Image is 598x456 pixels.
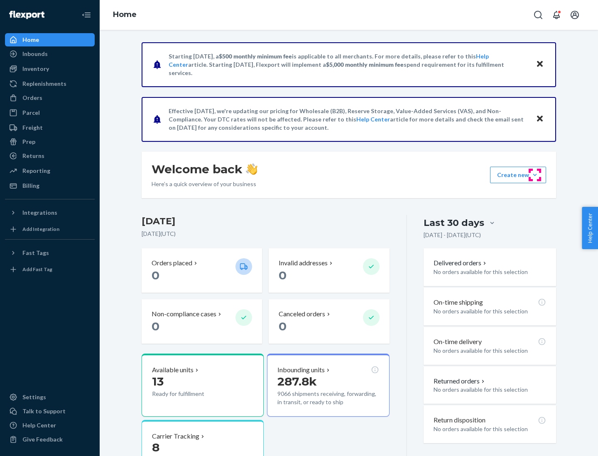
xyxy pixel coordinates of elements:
[22,393,46,401] div: Settings
[5,121,95,134] a: Freight
[22,138,35,146] div: Prep
[22,80,66,88] div: Replenishments
[434,337,482,347] p: On-time delivery
[434,376,486,386] button: Returned orders
[5,263,95,276] a: Add Fast Tag
[5,47,95,61] a: Inbounds
[277,390,379,406] p: 9066 shipments receiving, forwarding, in transit, or ready to ship
[434,386,546,394] p: No orders available for this selection
[5,419,95,432] a: Help Center
[169,107,528,132] p: Effective [DATE], we're updating our pricing for Wholesale (B2B), Reserve Storage, Value-Added Se...
[279,309,325,319] p: Canceled orders
[22,94,42,102] div: Orders
[490,167,546,183] button: Create new
[277,374,317,388] span: 287.8k
[5,135,95,148] a: Prep
[22,65,49,73] div: Inventory
[5,33,95,46] a: Home
[434,298,483,307] p: On-time shipping
[434,258,488,268] button: Delivered orders
[5,77,95,90] a: Replenishments
[277,365,325,375] p: Inbounding units
[78,7,95,23] button: Close Navigation
[22,124,43,132] div: Freight
[246,163,257,175] img: hand-wave emoji
[5,91,95,104] a: Orders
[279,258,328,268] p: Invalid addresses
[5,149,95,163] a: Returns
[530,7,547,23] button: Open Search Box
[142,230,390,238] p: [DATE] ( UTC )
[152,309,216,319] p: Non-compliance cases
[5,405,95,418] a: Talk to Support
[5,206,95,219] button: Integrations
[152,258,192,268] p: Orders placed
[142,299,262,344] button: Non-compliance cases 0
[106,3,143,27] ol: breadcrumbs
[22,209,57,217] div: Integrations
[152,365,194,375] p: Available units
[22,167,50,175] div: Reporting
[9,11,44,19] img: Flexport logo
[22,435,63,444] div: Give Feedback
[582,207,598,249] button: Help Center
[5,391,95,404] a: Settings
[219,53,292,60] span: $500 monthly minimum fee
[5,106,95,119] a: Parcel
[5,164,95,177] a: Reporting
[326,61,404,68] span: $5,000 monthly minimum fee
[152,162,257,177] h1: Welcome back
[424,216,484,229] div: Last 30 days
[22,182,39,190] div: Billing
[152,374,164,388] span: 13
[356,116,390,123] a: Help Center
[534,58,545,70] button: Close
[152,432,199,441] p: Carrier Tracking
[434,307,546,315] p: No orders available for this selection
[5,62,95,75] a: Inventory
[142,354,264,417] button: Available units13Ready for fulfillment
[434,347,546,355] p: No orders available for this selection
[152,180,257,188] p: Here’s a quick overview of your business
[22,266,52,273] div: Add Fast Tag
[22,50,48,58] div: Inbounds
[434,415,485,425] p: Return disposition
[22,226,59,233] div: Add Integration
[5,433,95,446] button: Give Feedback
[5,179,95,192] a: Billing
[434,268,546,276] p: No orders available for this selection
[169,52,528,77] p: Starting [DATE], a is applicable to all merchants. For more details, please refer to this article...
[279,268,287,282] span: 0
[152,268,159,282] span: 0
[152,390,229,398] p: Ready for fulfillment
[113,10,137,19] a: Home
[566,7,583,23] button: Open account menu
[269,248,389,293] button: Invalid addresses 0
[534,113,545,125] button: Close
[548,7,565,23] button: Open notifications
[267,354,389,417] button: Inbounding units287.8k9066 shipments receiving, forwarding, in transit, or ready to ship
[22,109,40,117] div: Parcel
[22,152,44,160] div: Returns
[22,249,49,257] div: Fast Tags
[22,407,66,415] div: Talk to Support
[22,36,39,44] div: Home
[424,231,481,239] p: [DATE] - [DATE] ( UTC )
[279,319,287,333] span: 0
[142,215,390,228] h3: [DATE]
[152,440,159,454] span: 8
[142,248,262,293] button: Orders placed 0
[152,319,159,333] span: 0
[5,246,95,260] button: Fast Tags
[5,223,95,236] a: Add Integration
[22,421,56,429] div: Help Center
[269,299,389,344] button: Canceled orders 0
[434,425,546,433] p: No orders available for this selection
